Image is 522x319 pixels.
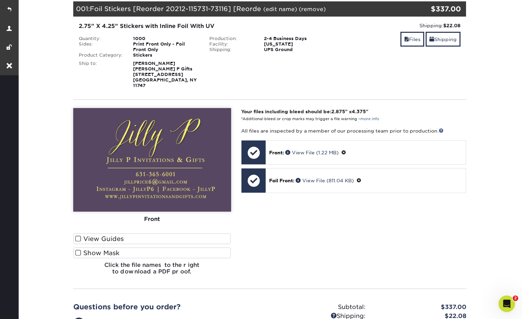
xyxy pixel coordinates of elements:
h2: Questions before you order? [73,303,265,311]
p: All files are inspected by a member of our processing team prior to production. [241,127,466,134]
small: *Additional bleed or crop marks may trigger a file warning – [241,117,379,121]
div: Production: [204,36,259,41]
label: View Guides [73,233,231,244]
strong: $22.08 [443,23,461,28]
div: 001: [73,1,401,17]
div: 2.75" X 4.25" Stickers with Inline Foil With UV [79,22,330,30]
span: files [404,37,409,42]
a: (remove) [299,6,326,12]
a: more info [360,117,379,121]
div: Shipping: [340,22,461,29]
span: 4.375 [352,109,366,114]
iframe: Google Customer Reviews [2,298,59,317]
div: Ship to: [74,61,128,88]
div: 2-4 Business Days [259,36,335,41]
strong: Your files including bleed should be: " x " [241,109,368,114]
div: Shipping: [204,47,259,52]
div: $337.00 [371,303,472,312]
span: 2 [513,296,518,301]
div: UPS Ground [259,47,335,52]
span: Foil Front: [269,178,294,183]
a: Shipping [426,32,461,47]
div: Facility: [204,41,259,47]
span: shipping [429,37,434,42]
div: Stickers [128,52,204,58]
label: Show Mask [73,248,231,258]
a: (edit name) [263,6,297,12]
div: Quantity: [74,36,128,41]
div: Product Category: [74,52,128,58]
a: View File (811.04 KB) [296,178,354,183]
div: Subtotal: [270,303,371,312]
div: Sides: [74,41,128,52]
span: 2.875 [331,109,345,114]
div: [US_STATE] [259,41,335,47]
strong: [PERSON_NAME] [PERSON_NAME] P Gifts [STREET_ADDRESS] [GEOGRAPHIC_DATA], NY 11747 [133,61,197,88]
iframe: Intercom live chat [499,296,515,312]
a: Files [400,32,424,47]
div: $337.00 [401,4,461,14]
div: Print Front Only - Foil Front Only [128,41,204,52]
a: View File (1.22 MB) [285,150,339,155]
span: Foil Stickers [Reorder 20212-115731-73116] [Reorde [90,5,261,12]
div: Front [73,211,231,226]
h6: Click the file names to the right to download a PDF proof. [73,262,231,280]
div: 1000 [128,36,204,41]
span: Front: [269,150,284,155]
